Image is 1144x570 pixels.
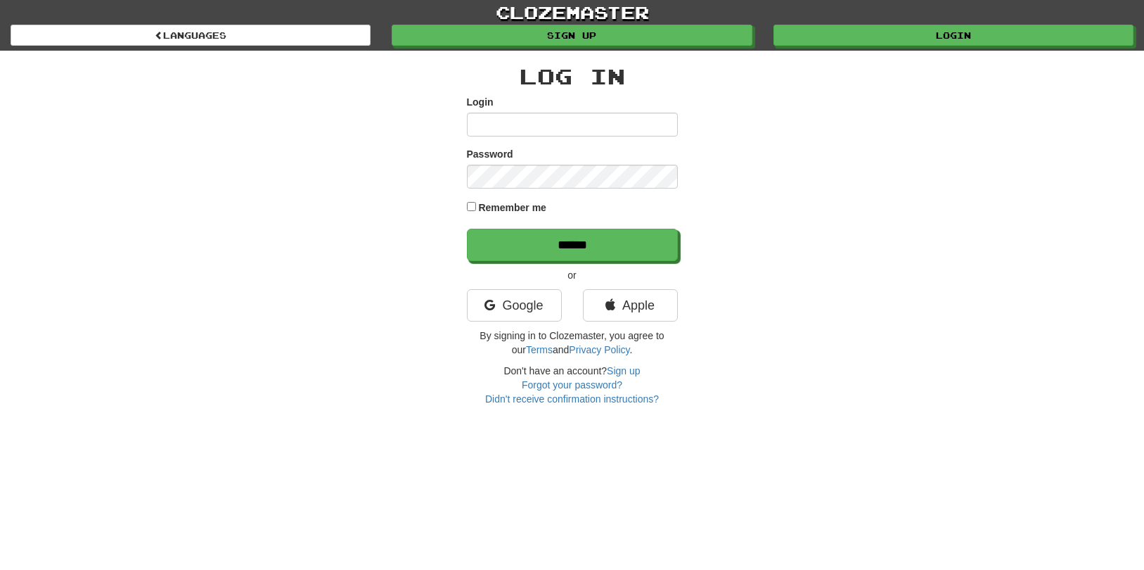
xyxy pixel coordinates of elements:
p: or [467,268,678,282]
div: Don't have an account? [467,364,678,406]
a: Apple [583,289,678,322]
a: Google [467,289,562,322]
a: Privacy Policy [569,344,629,355]
h2: Log In [467,65,678,88]
a: Login [773,25,1133,46]
a: Terms [526,344,553,355]
a: Didn't receive confirmation instructions? [485,393,659,405]
a: Forgot your password? [522,379,622,391]
label: Remember me [478,201,546,215]
label: Login [467,95,494,109]
label: Password [467,147,513,161]
p: By signing in to Clozemaster, you agree to our and . [467,329,678,357]
a: Languages [11,25,371,46]
a: Sign up [607,365,640,376]
a: Sign up [392,25,752,46]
